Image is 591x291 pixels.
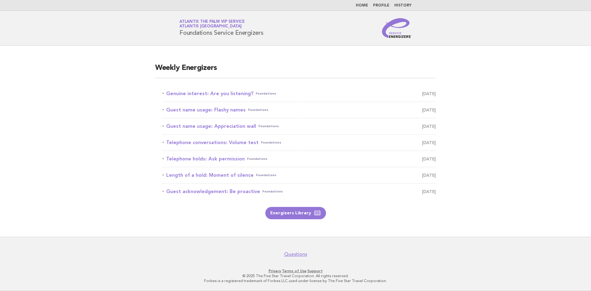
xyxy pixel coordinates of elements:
[163,106,436,114] a: Guest name usage: Flashy namesFoundations [DATE]
[155,63,436,78] h2: Weekly Energizers
[163,122,436,131] a: Guest name usage: Appreciation wallFoundations [DATE]
[163,89,436,98] a: Genuine interest: Are you listening?Foundations [DATE]
[422,89,436,98] span: [DATE]
[107,269,484,273] p: · ·
[422,155,436,163] span: [DATE]
[382,18,412,38] img: Service Energizers
[422,138,436,147] span: [DATE]
[259,122,279,131] span: Foundations
[373,4,389,7] a: Profile
[263,187,283,196] span: Foundations
[269,269,281,273] a: Privacy
[282,269,307,273] a: Terms of Use
[284,251,307,257] a: Questions
[163,155,436,163] a: Telephone holds: Ask permissionFoundations [DATE]
[261,138,281,147] span: Foundations
[256,89,276,98] span: Foundations
[356,4,368,7] a: Home
[422,171,436,180] span: [DATE]
[394,4,412,7] a: History
[163,171,436,180] a: Length of a hold: Moment of silenceFoundations [DATE]
[422,122,436,131] span: [DATE]
[248,106,268,114] span: Foundations
[179,20,245,28] a: Atlantis The Palm VIP ServiceAtlantis [GEOGRAPHIC_DATA]
[256,171,276,180] span: Foundations
[179,25,242,29] span: Atlantis [GEOGRAPHIC_DATA]
[422,187,436,196] span: [DATE]
[107,278,484,283] p: Forbes is a registered trademark of Forbes LLC used under license by The Five Star Travel Corpora...
[163,138,436,147] a: Telephone conversations: Volume testFoundations [DATE]
[247,155,267,163] span: Foundations
[163,187,436,196] a: Guest acknowledgement: Be proactiveFoundations [DATE]
[422,106,436,114] span: [DATE]
[179,20,263,36] h1: Foundations Service Energizers
[308,269,323,273] a: Support
[107,273,484,278] p: © 2025 The Five Star Travel Corporation. All rights reserved.
[265,207,326,219] a: Energizers Library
